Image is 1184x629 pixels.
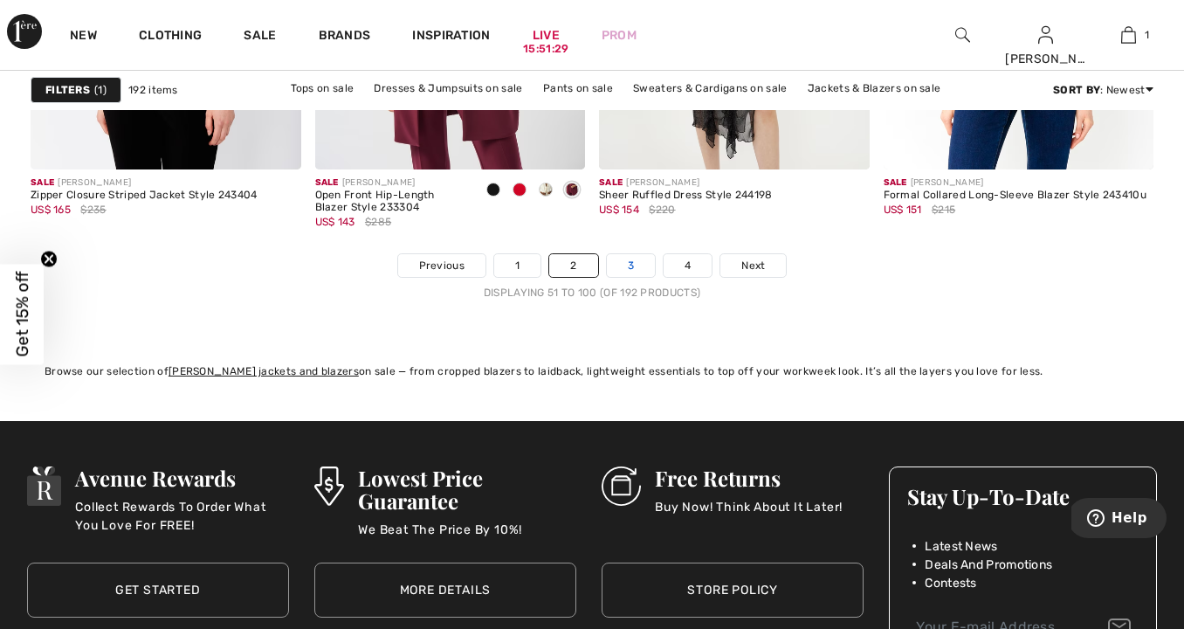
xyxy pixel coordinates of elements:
span: Get 15% off [12,272,32,357]
span: $235 [80,202,106,218]
a: Outerwear on sale [604,100,717,122]
div: [PERSON_NAME] [884,176,1146,190]
div: Winter White [533,176,559,205]
span: Deals And Promotions [925,556,1052,574]
nav: Page navigation [31,253,1153,301]
a: More Details [314,563,576,618]
img: My Bag [1121,24,1136,45]
h3: Stay Up-To-Date [907,485,1139,508]
div: [PERSON_NAME] [315,176,467,190]
div: [PERSON_NAME] [1005,50,1086,68]
div: Merlot [559,176,585,205]
img: Free Returns [602,467,641,506]
strong: Sort By [1053,84,1100,96]
p: Buy Now! Think About It Later! [655,498,843,533]
span: Contests [925,574,976,592]
span: Sale [315,177,339,188]
a: 1 [1088,24,1169,45]
img: My Info [1038,24,1053,45]
a: 3 [607,254,655,277]
span: Latest News [925,537,997,556]
a: Get Started [27,563,289,618]
a: 2 [549,254,597,277]
span: Sale [884,177,907,188]
p: We Beat The Price By 10%! [358,521,576,556]
div: [PERSON_NAME] [599,176,773,190]
a: Next [720,254,786,277]
img: Lowest Price Guarantee [314,467,344,506]
span: Next [741,258,765,273]
span: US$ 165 [31,204,71,216]
a: Previous [398,254,485,277]
span: 1 [1145,27,1149,43]
a: Sweaters & Cardigans on sale [624,77,795,100]
span: $220 [649,202,675,218]
a: Tops on sale [282,77,363,100]
div: Browse our selection of on sale — from cropped blazers to laidback, lightweight essentials to top... [45,363,1139,379]
span: Inspiration [412,28,490,46]
span: US$ 143 [315,216,355,228]
a: Pants on sale [534,77,622,100]
span: $285 [365,214,391,230]
div: [PERSON_NAME] [31,176,258,190]
div: : Newest [1053,82,1153,98]
span: Sale [31,177,54,188]
h3: Avenue Rewards [75,467,288,489]
span: US$ 154 [599,204,639,216]
a: Sale [244,28,276,46]
a: Skirts on sale [514,100,601,122]
div: Lipstick Red 173 [506,176,533,205]
span: 192 items [128,82,178,98]
a: 1 [494,254,540,277]
img: search the website [955,24,970,45]
div: Black [480,176,506,205]
iframe: Opens a widget where you can find more information [1071,498,1167,542]
a: [PERSON_NAME] jackets and blazers [169,365,359,377]
span: $215 [932,202,955,218]
div: Displaying 51 to 100 (of 192 products) [31,285,1153,301]
a: Clothing [139,28,202,46]
a: Store Policy [602,563,864,618]
button: Close teaser [40,251,58,268]
a: 4 [664,254,712,277]
strong: Filters [45,82,90,98]
div: Formal Collared Long-Sleeve Blazer Style 243410u [884,190,1146,202]
a: Brands [319,28,371,46]
span: Sale [599,177,623,188]
span: US$ 151 [884,204,922,216]
a: Sign In [1038,26,1053,43]
p: Collect Rewards To Order What You Love For FREE! [75,498,288,533]
h3: Lowest Price Guarantee [358,467,576,512]
div: 15:51:29 [523,41,568,58]
a: Prom [602,26,637,45]
h3: Free Returns [655,467,843,489]
div: Open Front Hip-Length Blazer Style 233304 [315,190,467,214]
img: Avenue Rewards [27,467,62,506]
a: New [70,28,97,46]
span: 1 [94,82,107,98]
div: Zipper Closure Striped Jacket Style 243404 [31,190,258,202]
span: Previous [419,258,465,273]
a: Live15:51:29 [533,26,560,45]
a: Jackets & Blazers on sale [799,77,950,100]
div: Sheer Ruffled Dress Style 244198 [599,190,773,202]
img: 1ère Avenue [7,14,42,49]
a: Dresses & Jumpsuits on sale [365,77,531,100]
